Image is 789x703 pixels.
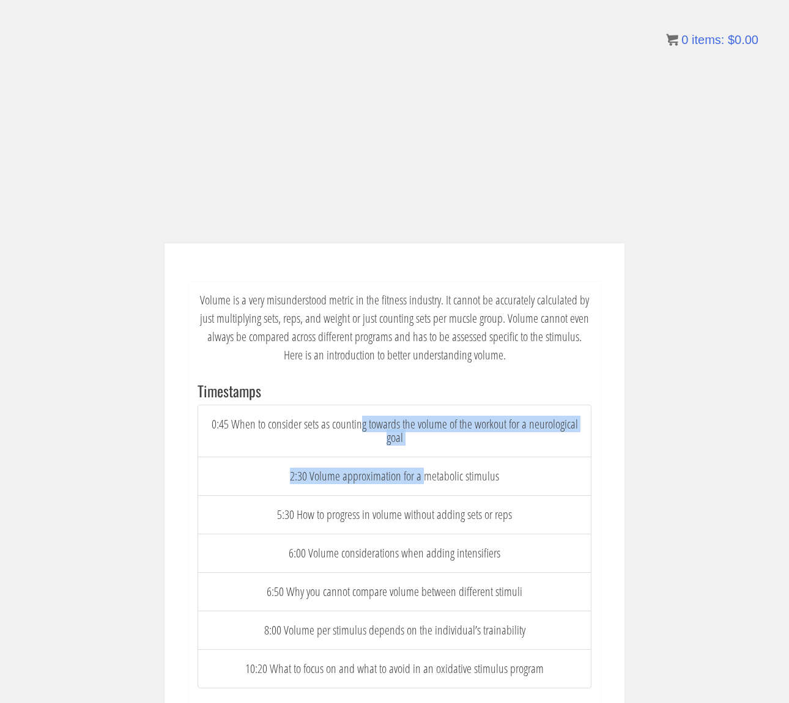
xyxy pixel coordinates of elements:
span: 0 [681,33,688,46]
p: 6:50 Why you cannot compare volume between different stimuli [207,585,582,598]
p: 10:20 What to focus on and what to avoid in an oxidative stimulus program [207,662,582,675]
span: items: [692,33,724,46]
span: $ [728,33,735,46]
p: 6:00 Volume considerations when adding intensifiers [207,547,582,560]
img: icon11.png [666,34,678,46]
h3: Timestamps [198,383,591,399]
bdi: 0.00 [728,33,758,46]
a: 0 items: $0.00 [666,33,758,46]
p: Volume is a very misunderstood metric in the fitness industry. It cannot be accurately calculated... [198,291,591,364]
p: 2:30 Volume approximation for a metabolic stimulus [207,469,582,483]
p: 5:30 How to progress in volume without adding sets or reps [207,508,582,521]
p: 8:00 Volume per stimulus depends on the individual’s trainability [207,624,582,637]
p: 0:45 When to consider sets as counting towards the volume of the workout for a neurological goal [207,418,582,444]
